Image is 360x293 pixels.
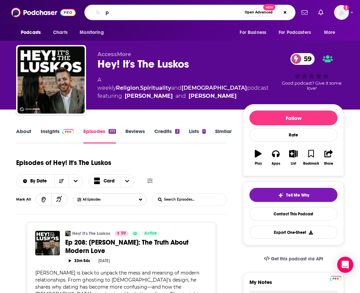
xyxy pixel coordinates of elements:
[182,85,247,91] a: [DEMOGRAPHIC_DATA]
[54,175,69,187] button: Sort Direction
[73,193,147,206] button: Choose List Listened
[115,231,128,236] a: 59
[319,26,344,39] button: open menu
[337,257,353,273] div: Open Intercom Messenger
[302,145,320,170] button: Bookmark
[121,230,126,237] span: 59
[16,179,54,183] button: open menu
[11,6,76,19] img: Podchaser - Follow, Share and Rate Podcasts
[249,145,267,170] button: Play
[65,238,189,255] span: Ep 208: [PERSON_NAME]: The Truth About Modern Love
[258,251,328,267] a: Get this podcast via API
[282,81,342,91] span: Good podcast? Give it some love!
[249,111,337,125] button: Follow
[242,8,276,16] button: Open AdvancedNew
[140,85,171,91] a: Spirituality
[41,128,74,143] a: InsightsPodchaser Pro
[80,28,104,37] span: Monitoring
[272,162,280,166] div: Apps
[88,174,135,188] button: Choose View
[97,92,269,100] span: featuring
[142,231,160,236] a: Active
[16,159,111,167] h1: Episodes of Hey! It's The Luskos
[125,92,173,100] a: Jennie Lusko
[249,188,337,202] button: tell me why sparkleTell Me Why
[49,26,72,39] a: Charts
[245,11,273,14] span: Open Advanced
[65,258,93,264] button: 33m 54s
[139,85,140,91] span: ,
[235,26,275,39] button: open menu
[83,198,114,202] span: All Episodes
[16,174,83,188] h2: Choose List sort
[320,145,337,170] button: Share
[62,129,74,134] img: Podchaser Pro
[97,76,269,100] div: A weekly podcast
[299,7,310,18] a: Show notifications dropdown
[171,85,182,91] span: and
[279,51,344,93] div: 59Good podcast? Give it some love!
[271,256,323,262] span: Get this podcast via API
[65,238,207,255] a: Ep 208: [PERSON_NAME]: The Truth About Modern Love
[334,5,349,20] button: Show profile menu
[97,51,131,57] span: AccessMore
[16,128,31,143] a: About
[116,85,139,91] a: Religion
[279,28,311,37] span: For Podcasters
[69,175,83,187] button: open menu
[324,162,333,166] div: Share
[334,5,349,20] img: User Profile
[98,258,110,263] div: [DATE]
[35,231,60,255] img: Ep 208: Ben Stuart: The Truth About Modern Love
[84,5,295,20] div: Search podcasts, credits, & more...
[316,7,326,18] a: Show notifications dropdown
[330,275,342,281] a: Pro website
[290,53,315,65] a: 59
[16,26,49,39] button: open menu
[175,92,186,100] span: and
[324,28,335,37] span: More
[215,128,232,143] a: Similar
[189,128,206,143] a: Lists1
[65,231,71,236] img: Hey! It's The Luskos
[75,26,112,39] button: open menu
[83,128,116,143] a: Episodes213
[286,193,309,198] span: Tell Me Why
[16,198,36,201] div: Mark All
[278,193,283,198] img: tell me why sparkle
[344,5,349,10] svg: Add a profile image
[334,5,349,20] span: Logged in as shcarlos
[297,53,315,65] span: 59
[291,162,296,166] div: List
[53,28,68,37] span: Charts
[249,207,337,220] a: Contact This Podcast
[202,129,206,134] div: 1
[274,26,321,39] button: open menu
[175,129,179,134] div: 2
[303,162,319,166] div: Bookmark
[21,28,41,37] span: Podcasts
[255,162,262,166] div: Play
[189,92,237,100] a: Levi Lusko
[249,128,337,142] div: Rate
[30,179,49,183] span: By Date
[249,279,337,291] label: My Notes
[144,230,157,237] span: Active
[109,129,116,134] div: 213
[249,226,337,239] button: Export One-Sheet
[263,4,275,10] span: New
[267,145,284,170] button: Apps
[17,46,85,114] img: Hey! It's The Luskos
[72,231,110,236] a: Hey! It's The Luskos
[154,128,179,143] a: Credits2
[104,179,115,183] span: Card
[103,7,242,18] input: Search podcasts, credits, & more...
[285,145,302,170] button: List
[330,276,342,281] img: Podchaser Pro
[240,28,266,37] span: For Business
